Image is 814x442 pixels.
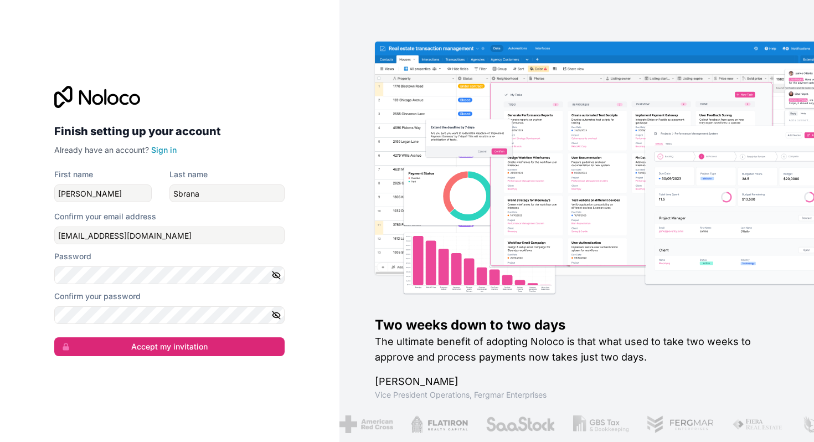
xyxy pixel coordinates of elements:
[731,415,783,433] img: /assets/fiera-fwj2N5v4.png
[410,415,467,433] img: /assets/flatiron-C8eUkumj.png
[54,251,91,262] label: Password
[338,415,392,433] img: /assets/american-red-cross-BAupjrZR.png
[54,121,285,141] h2: Finish setting up your account
[169,169,208,180] label: Last name
[375,334,779,365] h2: The ultimate benefit of adopting Noloco is that what used to take two weeks to approve and proces...
[375,374,779,389] h1: [PERSON_NAME]
[375,389,779,400] h1: Vice President Operations , Fergmar Enterprises
[151,145,177,155] a: Sign in
[54,169,93,180] label: First name
[54,145,149,155] span: Already have an account?
[485,415,555,433] img: /assets/saastock-C6Zbiodz.png
[375,316,779,334] h1: Two weeks down to two days
[54,291,141,302] label: Confirm your password
[54,266,285,284] input: Password
[646,415,714,433] img: /assets/fergmar-CudnrXN5.png
[54,227,285,244] input: Email address
[572,415,628,433] img: /assets/gbstax-C-GtDUiK.png
[54,211,156,222] label: Confirm your email address
[54,337,285,356] button: Accept my invitation
[169,184,285,202] input: family-name
[54,306,285,324] input: Confirm password
[54,184,152,202] input: given-name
